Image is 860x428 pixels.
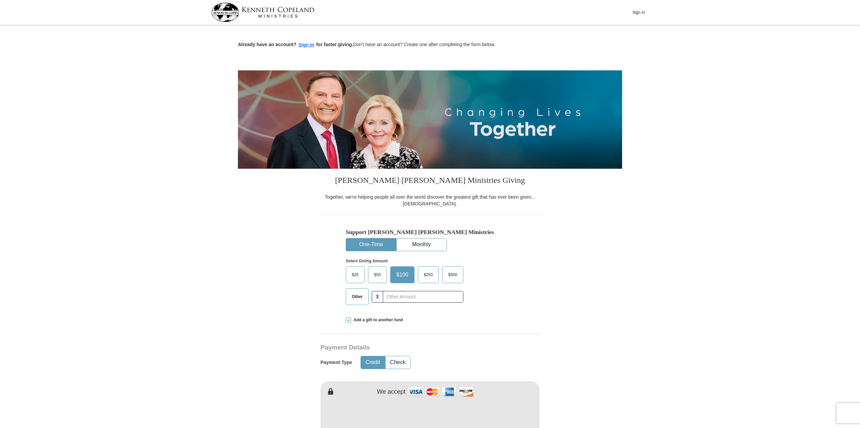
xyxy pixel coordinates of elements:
[421,270,436,280] span: $250
[346,238,396,251] button: One-Time
[320,194,540,207] div: Together, we're helping people all over the world discover the greatest gift that has ever been g...
[393,270,412,280] span: $100
[211,3,314,22] img: kcm-header-logo.svg
[297,41,316,49] button: Sign in
[346,229,514,236] h5: Support [PERSON_NAME] [PERSON_NAME] Ministries
[628,7,649,18] button: Sign In
[320,169,540,194] h3: [PERSON_NAME] [PERSON_NAME] Ministries Giving
[386,356,410,369] button: Check
[348,270,362,280] span: $25
[397,238,447,251] button: Monthly
[372,291,383,303] span: $
[346,259,388,263] strong: Select Giving Amount
[371,270,384,280] span: $50
[351,317,403,323] span: Add a gift to another fund
[361,356,385,369] button: Credit
[320,360,352,365] h5: Payment Type
[407,385,474,399] img: credit cards accepted
[377,388,406,396] h4: We accept
[320,344,492,352] h3: Payment Details
[348,292,366,302] span: Other
[238,41,622,49] p: Don't have an account? Create one after completing the form below.
[238,42,353,47] strong: Already have an account? for faster giving.
[383,291,463,303] input: Other Amount
[445,270,461,280] span: $500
